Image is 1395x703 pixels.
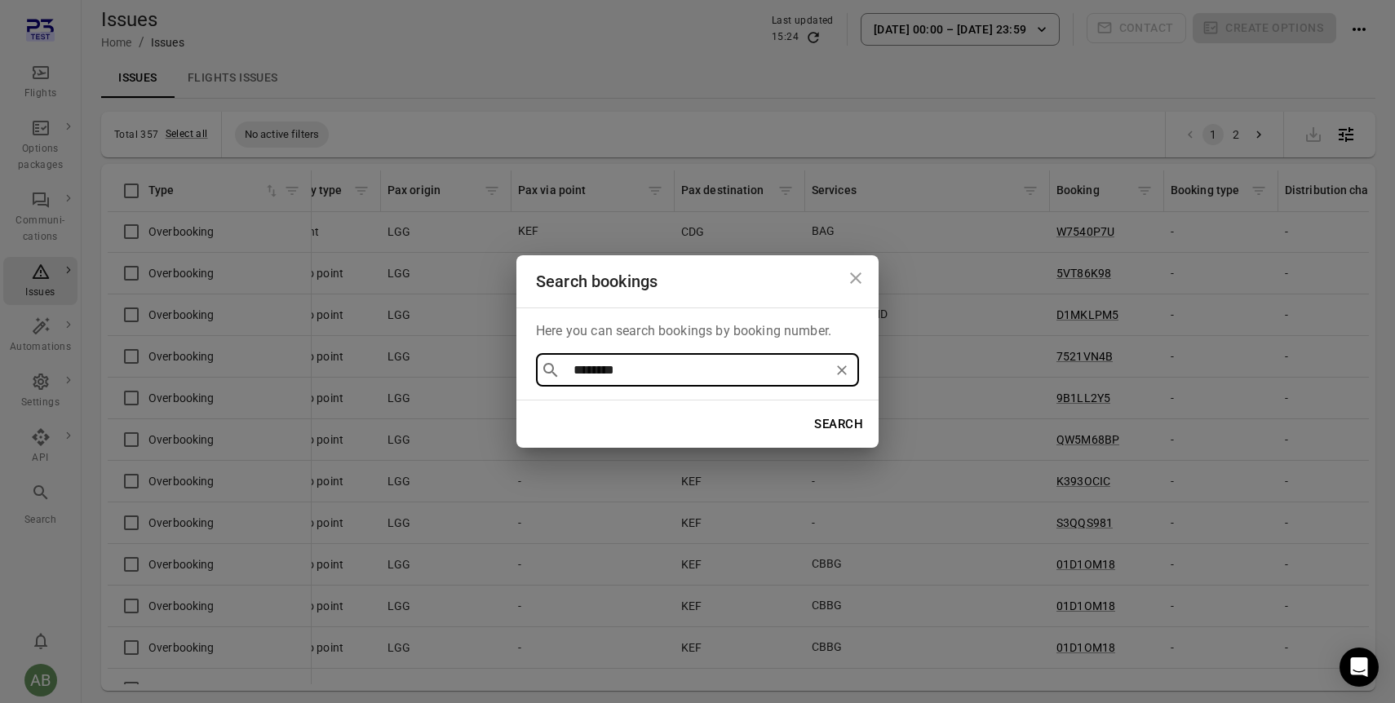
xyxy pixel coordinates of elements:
[1340,648,1379,687] div: Open Intercom Messenger
[516,255,879,307] h2: Search bookings
[536,321,859,341] p: Here you can search bookings by booking number.
[839,262,872,294] button: Close dialog
[830,359,853,382] button: Clear
[805,407,872,441] button: Search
